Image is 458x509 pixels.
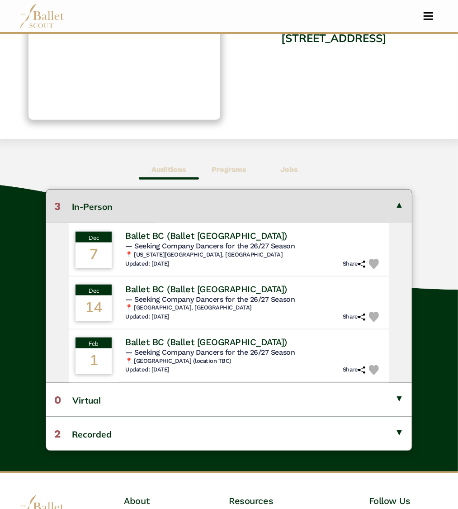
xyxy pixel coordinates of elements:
[125,242,295,250] span: — Seeking Company Dancers for the 26/27 Season
[124,495,194,507] h4: About
[125,357,382,365] h6: 📍 [GEOGRAPHIC_DATA] (location TBC)
[76,232,112,243] div: Dec
[46,190,411,223] button: 3In-Person
[76,295,112,321] div: 14
[229,495,334,507] h4: Resources
[125,251,382,259] h6: 📍 [US_STATE][GEOGRAPHIC_DATA], [GEOGRAPHIC_DATA]
[125,230,287,242] h4: Ballet BC (Ballet [GEOGRAPHIC_DATA])
[125,348,295,357] span: — Seeking Company Dancers for the 26/27 Season
[125,304,382,312] h6: 📍 [GEOGRAPHIC_DATA], [GEOGRAPHIC_DATA]
[369,495,439,507] h4: Follow Us
[418,12,439,20] button: Toggle navigation
[238,25,430,96] div: [STREET_ADDRESS]
[76,285,112,295] div: Dec
[343,260,365,268] h6: Share
[54,428,61,440] span: 2
[151,165,186,174] b: Auditions
[76,243,112,268] div: 7
[212,165,246,174] b: Programs
[343,313,365,321] h6: Share
[125,313,170,321] h6: Updated: [DATE]
[343,366,365,374] h6: Share
[54,200,61,213] span: 3
[125,260,170,268] h6: Updated: [DATE]
[125,295,295,304] span: — Seeking Company Dancers for the 26/27 Season
[76,338,112,348] div: Feb
[280,165,298,174] b: Jobs
[54,394,61,406] span: 0
[46,417,411,451] button: 2Recorded
[76,348,112,374] div: 1
[125,283,287,295] h4: Ballet BC (Ballet [GEOGRAPHIC_DATA])
[125,336,287,348] h4: Ballet BC (Ballet [GEOGRAPHIC_DATA])
[125,366,170,374] h6: Updated: [DATE]
[46,383,411,417] button: 0Virtual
